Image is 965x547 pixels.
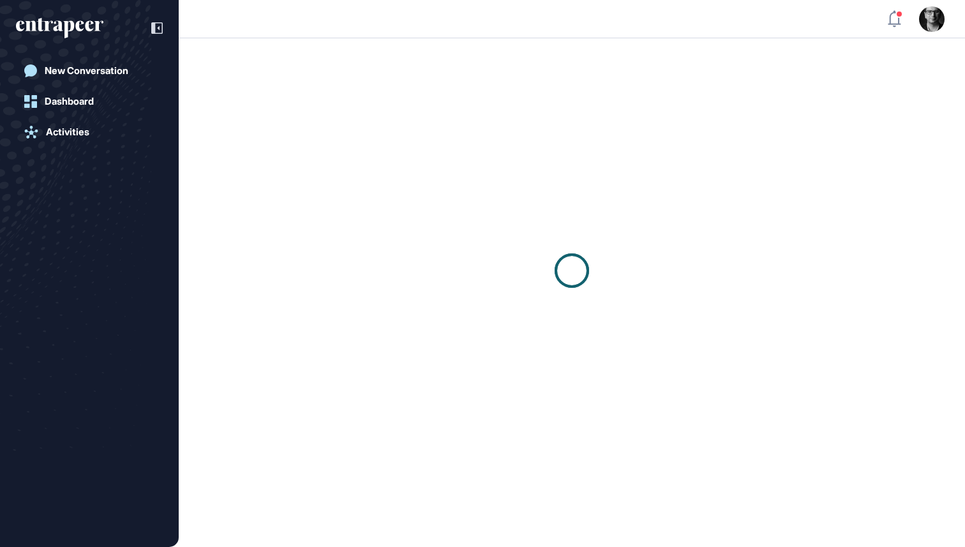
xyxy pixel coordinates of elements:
[16,58,163,84] a: New Conversation
[919,6,945,32] img: user-avatar
[16,18,103,38] div: entrapeer-logo
[46,126,89,138] div: Activities
[45,96,94,107] div: Dashboard
[16,89,163,114] a: Dashboard
[45,65,128,77] div: New Conversation
[16,119,163,145] a: Activities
